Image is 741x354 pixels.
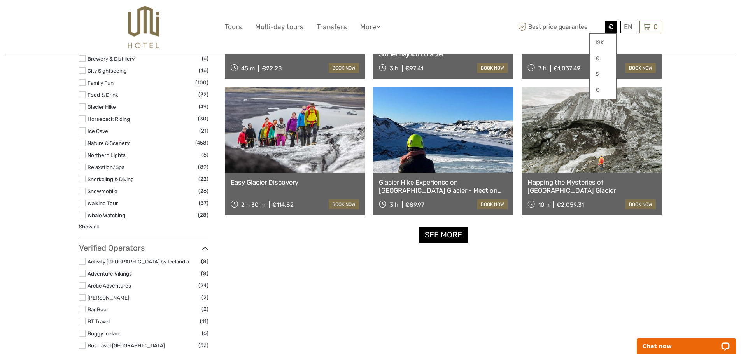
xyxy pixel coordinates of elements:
a: Relaxation/Spa [88,164,124,170]
a: £ [590,83,616,97]
span: (32) [198,341,208,350]
a: City Sightseeing [88,68,127,74]
a: Brewery & Distillery [88,56,135,62]
a: BusTravel [GEOGRAPHIC_DATA] [88,342,165,349]
a: See more [419,227,468,243]
div: €89.97 [405,201,424,208]
a: € [590,52,616,66]
span: 10 h [538,201,550,208]
a: BT Travel [88,318,110,324]
img: 526-1e775aa5-7374-4589-9d7e-5793fb20bdfc_logo_big.jpg [128,6,159,48]
div: €22.28 [262,65,282,72]
a: Food & Drink [88,92,118,98]
a: Activity [GEOGRAPHIC_DATA] by Icelandia [88,258,189,265]
a: Walking Tour [88,200,118,206]
div: €97.41 [405,65,423,72]
span: Best price guarantee [517,21,603,33]
iframe: LiveChat chat widget [632,330,741,354]
span: (6) [202,54,208,63]
h3: Verified Operators [79,243,208,253]
a: [PERSON_NAME] [88,295,129,301]
span: 2 h 30 m [241,201,265,208]
a: book now [329,199,359,209]
span: (22) [198,174,208,183]
div: €1,037.49 [554,65,580,72]
span: (32) [198,90,208,99]
div: EN [620,21,636,33]
a: Arctic Adventures [88,283,131,289]
span: (24) [198,281,208,290]
a: Show all [79,223,99,230]
a: Whale Watching [88,212,125,218]
a: More [360,21,380,33]
span: 3 h [390,201,398,208]
div: €114.82 [272,201,294,208]
span: (49) [199,102,208,111]
span: (11) [200,317,208,326]
span: (2) [201,293,208,302]
span: (8) [201,257,208,266]
span: (8) [201,269,208,278]
a: Glacier Hike Experience on [GEOGRAPHIC_DATA] Glacier - Meet on location [379,178,508,194]
a: Nature & Scenery [88,140,130,146]
span: (89) [198,162,208,171]
a: book now [625,199,656,209]
a: Snowmobile [88,188,117,194]
a: Glacier Hike [88,104,116,110]
a: book now [477,199,508,209]
span: € [608,23,613,31]
span: (37) [199,199,208,208]
a: book now [329,63,359,73]
span: 7 h [538,65,547,72]
span: (5) [201,150,208,159]
a: book now [625,63,656,73]
span: (28) [198,211,208,220]
span: (26) [198,187,208,195]
span: (30) [198,114,208,123]
a: Multi-day tours [255,21,303,33]
span: 3 h [390,65,398,72]
a: Adventure Vikings [88,270,132,277]
a: Snorkeling & Diving [88,176,134,182]
span: (46) [199,66,208,75]
a: Tours [225,21,242,33]
a: Buggy Iceland [88,330,122,337]
span: 45 m [241,65,255,72]
a: Family Fun [88,80,114,86]
span: 0 [652,23,659,31]
a: Mapping the Mysteries of [GEOGRAPHIC_DATA] Glacier [527,178,656,194]
a: BagBee [88,306,107,312]
span: (2) [201,305,208,314]
a: Horseback Riding [88,116,130,122]
a: Ice Cave [88,128,108,134]
a: ISK [590,36,616,50]
div: €2,059.31 [557,201,584,208]
span: (21) [199,126,208,135]
a: book now [477,63,508,73]
span: (6) [202,329,208,338]
a: Northern Lights [88,152,126,158]
a: Transfers [317,21,347,33]
a: Easy Glacier Discovery [231,178,359,186]
span: (100) [195,78,208,87]
a: $ [590,67,616,81]
span: (458) [195,138,208,147]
